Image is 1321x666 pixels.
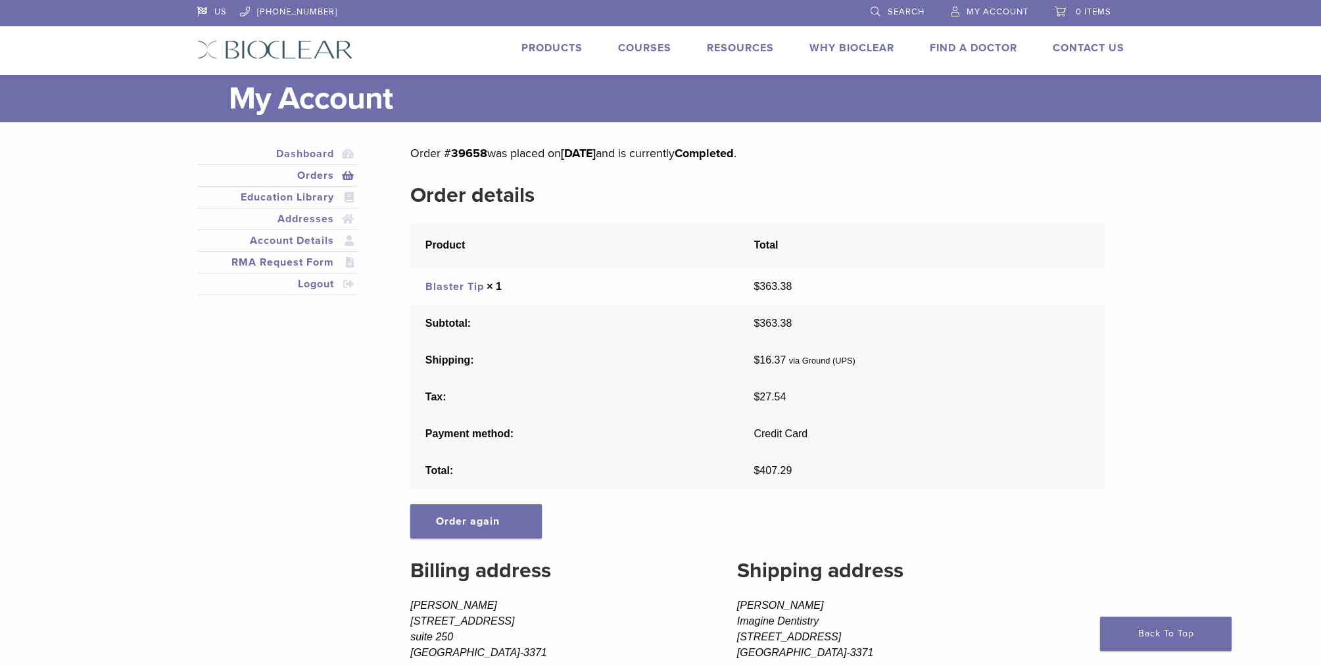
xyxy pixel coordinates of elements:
h1: My Account [229,75,1124,122]
a: Contact Us [1053,41,1124,55]
th: Subtotal: [410,305,739,342]
a: Find A Doctor [930,41,1017,55]
span: 0 items [1076,7,1111,17]
p: Order # was placed on and is currently . [410,143,1104,163]
h2: Order details [410,179,1104,211]
a: RMA Request Form [200,254,355,270]
a: Logout [200,276,355,292]
span: Search [888,7,925,17]
span: $ [754,354,759,366]
th: Total: [410,452,739,489]
th: Tax: [410,379,739,416]
th: Product [410,223,739,268]
h2: Billing address [410,555,696,586]
span: 27.54 [754,391,786,402]
a: Dashboard [200,146,355,162]
a: Order again [410,504,542,538]
span: 407.29 [754,465,792,476]
a: Why Bioclear [809,41,894,55]
td: Credit Card [739,416,1105,452]
mark: Completed [675,146,734,160]
h2: Shipping address [737,555,1105,586]
th: Total [739,223,1105,268]
span: $ [754,465,759,476]
span: $ [754,281,759,292]
bdi: 363.38 [754,281,792,292]
a: Back To Top [1100,617,1232,651]
nav: Account pages [197,143,358,311]
img: Bioclear [197,40,353,59]
a: Orders [200,168,355,183]
mark: 39658 [451,146,487,160]
span: $ [754,391,759,402]
strong: × 1 [487,281,502,292]
a: Account Details [200,233,355,249]
th: Payment method: [410,416,739,452]
small: via Ground (UPS) [789,356,855,366]
span: $ [754,318,759,329]
th: Shipping: [410,342,739,379]
a: Addresses [200,211,355,227]
a: Courses [618,41,671,55]
span: 16.37 [754,354,786,366]
a: Products [521,41,583,55]
mark: [DATE] [561,146,596,160]
a: Education Library [200,189,355,205]
span: 363.38 [754,318,792,329]
span: My Account [967,7,1028,17]
address: [PERSON_NAME] Imagine Dentistry [STREET_ADDRESS] [GEOGRAPHIC_DATA]-3371 [737,598,1105,661]
a: Resources [707,41,774,55]
a: Blaster Tip [425,280,484,293]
